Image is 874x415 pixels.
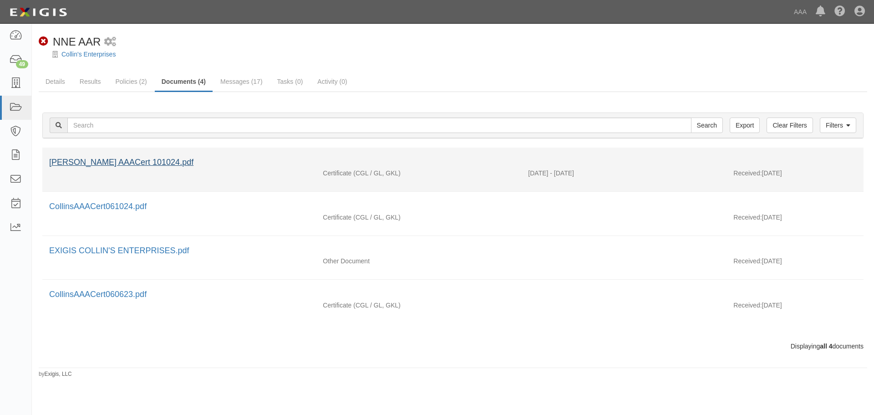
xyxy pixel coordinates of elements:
[789,3,811,21] a: AAA
[727,256,864,270] div: [DATE]
[521,256,727,257] div: Effective - Expiration
[7,4,70,20] img: logo-5460c22ac91f19d4615b14bd174203de0afe785f0fc80cf4dbbc73dc1793850b.png
[39,370,72,378] small: by
[316,169,521,178] div: Commercial General Liability / Garage Liability Garage Keepers Liability
[45,371,72,377] a: Exigis, LLC
[521,169,727,178] div: Effective 10/07/2024 - Expiration 10/07/2025
[39,72,72,91] a: Details
[310,72,354,91] a: Activity (0)
[733,213,762,222] p: Received:
[49,202,147,211] a: CollinsAAACert061024.pdf
[733,169,762,178] p: Received:
[733,301,762,310] p: Received:
[767,118,813,133] a: Clear Filters
[733,256,762,266] p: Received:
[49,289,857,301] div: CollinsAAACert060623.pdf
[820,118,856,133] a: Filters
[49,246,189,255] a: EXIGIS COLLIN'S ENTERPRISES.pdf
[727,301,864,314] div: [DATE]
[108,72,153,91] a: Policies (2)
[53,36,101,48] span: NNE AAR
[73,72,108,91] a: Results
[155,72,213,92] a: Documents (4)
[61,51,116,58] a: Collin's Enterprises
[213,72,269,91] a: Messages (17)
[730,118,760,133] a: Export
[49,157,857,169] div: Collins AAACert 101024.pdf
[67,118,691,133] input: Search
[820,343,832,350] b: all 4
[834,6,845,17] i: Help Center - Complianz
[270,72,310,91] a: Tasks (0)
[691,118,723,133] input: Search
[49,201,857,213] div: CollinsAAACert061024.pdf
[316,301,521,310] div: Commercial General Liability / Garage Liability Garage Keepers Liability
[727,213,864,226] div: [DATE]
[49,158,193,167] a: [PERSON_NAME] AAACert 101024.pdf
[39,34,101,50] div: NNE AAR
[49,290,147,299] a: CollinsAAACert060623.pdf
[49,245,857,257] div: EXIGIS COLLIN'S ENTERPRISES.pdf
[36,342,870,351] div: Displaying documents
[104,37,116,47] i: 1 scheduled workflow
[16,60,28,68] div: 49
[727,169,864,182] div: [DATE]
[316,256,521,266] div: Other Document
[316,213,521,222] div: Commercial General Liability / Garage Liability Garage Keepers Liability
[39,37,48,46] i: Non-Compliant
